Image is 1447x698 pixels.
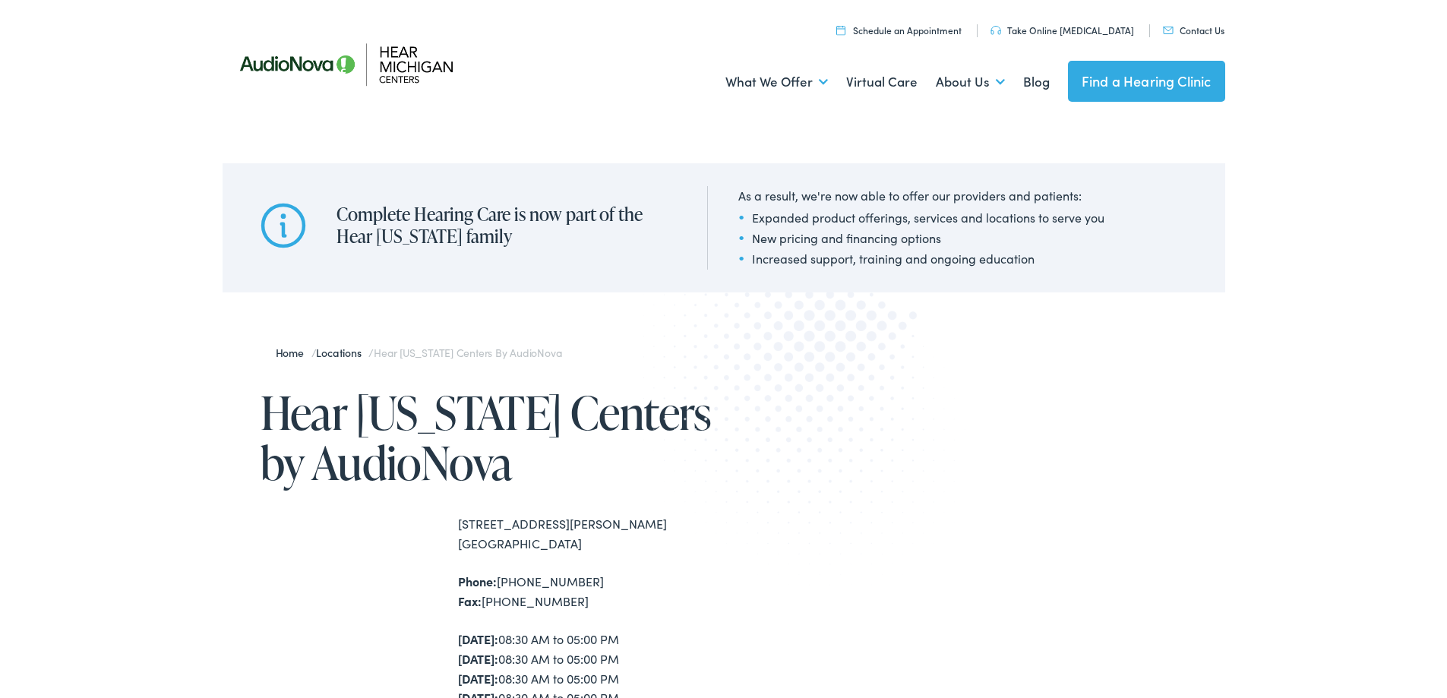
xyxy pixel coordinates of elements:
a: Find a Hearing Clinic [1068,61,1225,102]
a: Take Online [MEDICAL_DATA] [990,24,1134,36]
a: Contact Us [1163,24,1224,36]
div: [STREET_ADDRESS][PERSON_NAME] [GEOGRAPHIC_DATA] [458,514,724,553]
a: Blog [1023,54,1050,110]
img: utility icon [990,26,1001,35]
span: / / [276,345,562,360]
strong: [DATE]: [458,650,498,667]
li: Expanded product offerings, services and locations to serve you [738,208,1104,226]
h2: Complete Hearing Care is now part of the Hear [US_STATE] family [336,204,677,248]
a: Locations [316,345,368,360]
a: About Us [936,54,1005,110]
a: What We Offer [725,54,828,110]
li: New pricing and financing options [738,229,1104,247]
a: Home [276,345,311,360]
img: utility icon [836,25,845,35]
h1: Hear [US_STATE] Centers by AudioNova [261,387,724,488]
strong: Fax: [458,592,482,609]
div: As a result, we're now able to offer our providers and patients: [738,186,1104,204]
div: [PHONE_NUMBER] [PHONE_NUMBER] [458,572,724,611]
strong: [DATE]: [458,670,498,687]
img: utility icon [1163,27,1174,34]
li: Increased support, training and ongoing education [738,249,1104,267]
a: Virtual Care [846,54,918,110]
a: Schedule an Appointment [836,24,962,36]
strong: Phone: [458,573,497,589]
strong: [DATE]: [458,630,498,647]
span: Hear [US_STATE] Centers by AudioNova [374,345,561,360]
